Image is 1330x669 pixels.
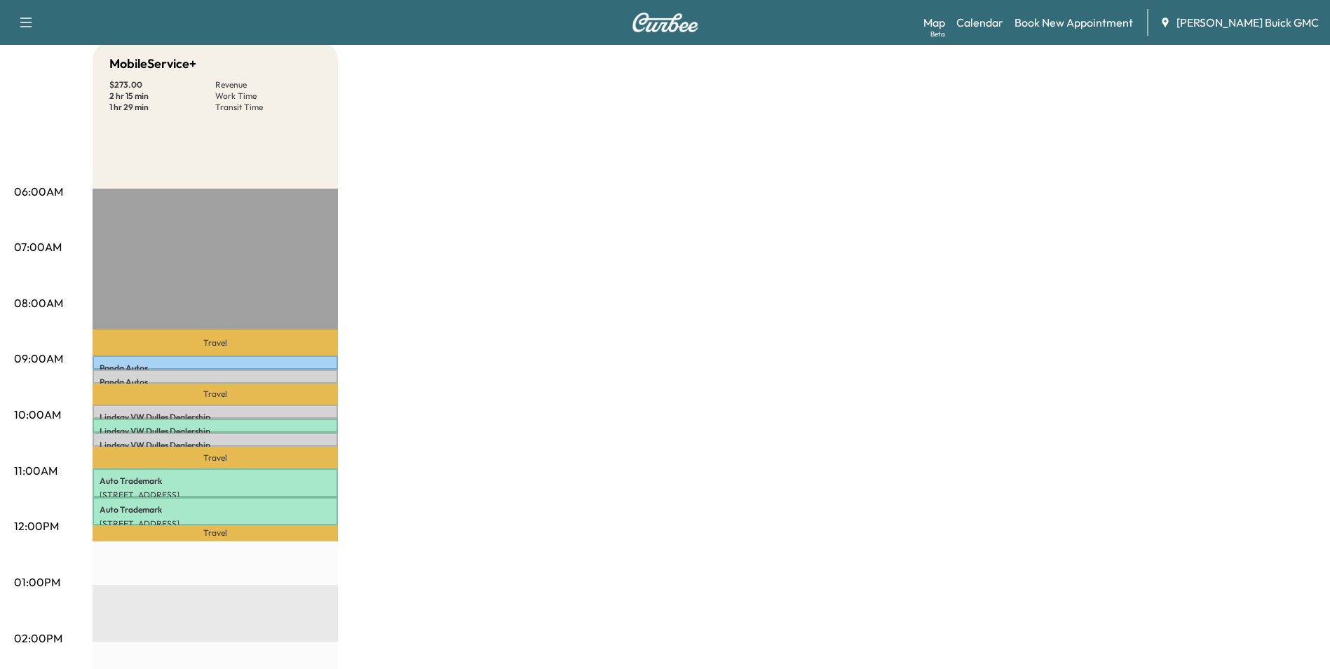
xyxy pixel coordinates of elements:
[100,504,331,515] p: Auto Trademark
[14,518,59,534] p: 12:00PM
[930,29,945,39] div: Beta
[100,426,331,437] p: Lindsay VW Dulles Dealership
[100,475,331,487] p: Auto Trademark
[109,90,215,102] p: 2 hr 15 min
[215,102,321,113] p: Transit Time
[109,102,215,113] p: 1 hr 29 min
[215,79,321,90] p: Revenue
[14,574,60,590] p: 01:00PM
[100,489,331,501] p: [STREET_ADDRESS]
[14,462,57,479] p: 11:00AM
[14,295,63,311] p: 08:00AM
[100,377,331,388] p: Panda Autos
[1015,14,1133,31] a: Book New Appointment
[215,90,321,102] p: Work Time
[100,440,331,451] p: Lindsay VW Dulles Dealership
[100,518,331,529] p: [STREET_ADDRESS]
[14,183,63,200] p: 06:00AM
[632,13,699,32] img: Curbee Logo
[109,54,196,74] h5: MobileService+
[923,14,945,31] a: MapBeta
[93,525,338,541] p: Travel
[93,384,338,405] p: Travel
[14,238,62,255] p: 07:00AM
[14,350,63,367] p: 09:00AM
[100,363,331,374] p: Panda Autos
[956,14,1003,31] a: Calendar
[93,330,338,355] p: Travel
[93,447,338,468] p: Travel
[14,406,61,423] p: 10:00AM
[109,79,215,90] p: $ 273.00
[14,630,62,647] p: 02:00PM
[1176,14,1319,31] span: [PERSON_NAME] Buick GMC
[100,412,331,423] p: Lindsay VW Dulles Dealership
